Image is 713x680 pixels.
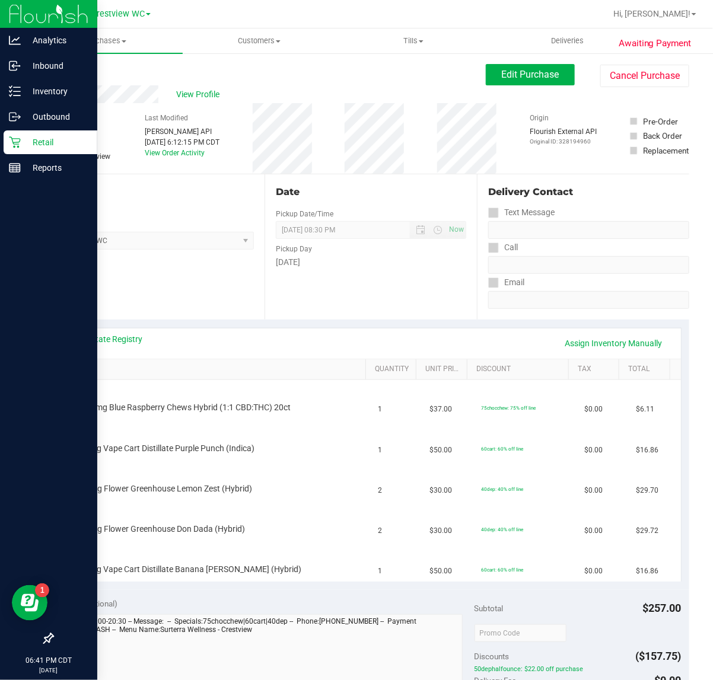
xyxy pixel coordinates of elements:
span: Crestview WC [91,9,145,19]
a: Customers [183,28,337,53]
span: 50dephalfounce: $22.00 off purchase [475,666,682,674]
inline-svg: Reports [9,162,21,174]
span: 60cart: 60% off line [481,567,523,573]
p: Inventory [21,84,92,98]
label: Email [488,274,524,291]
span: 40dep: 40% off line [481,486,523,492]
span: $16.86 [636,445,658,456]
p: Analytics [21,33,92,47]
span: $0.00 [584,525,603,537]
span: $257.00 [643,602,682,614]
span: Deliveries [535,36,600,46]
label: Pickup Day [276,244,312,254]
a: Tax [578,365,615,374]
span: $0.00 [584,566,603,577]
span: FD 3.5g Flower Greenhouse Lemon Zest (Hybrid) [74,483,253,494]
a: Deliveries [491,28,645,53]
inline-svg: Retail [9,136,21,148]
span: $29.72 [636,525,658,537]
div: Location [52,185,254,199]
a: Total [628,365,665,374]
div: Back Order [643,130,682,142]
input: Promo Code [475,624,566,642]
div: [DATE] 6:12:15 PM CDT [145,137,219,148]
button: Cancel Purchase [600,65,689,87]
iframe: Resource center [12,585,47,621]
span: 75chocchew: 75% off line [481,405,536,411]
span: $30.00 [429,525,452,537]
a: Purchases [28,28,183,53]
div: Flourish External API [530,126,597,146]
a: View State Registry [72,333,143,345]
inline-svg: Inbound [9,60,21,72]
p: [DATE] [5,666,92,675]
span: $16.86 [636,566,658,577]
span: $0.00 [584,445,603,456]
label: Text Message [488,204,555,221]
span: 1 [378,566,382,577]
p: Inbound [21,59,92,73]
span: 2 [378,525,382,537]
label: Origin [530,113,549,123]
div: Replacement [643,145,689,157]
input: Format: (999) 999-9999 [488,221,689,239]
span: $50.00 [429,445,452,456]
span: $0.00 [584,485,603,496]
input: Format: (999) 999-9999 [488,256,689,274]
p: 06:41 PM CDT [5,655,92,666]
span: 40dep: 40% off line [481,526,523,532]
div: Pre-Order [643,116,678,127]
span: Awaiting Payment [619,37,692,50]
span: Subtotal [475,604,504,613]
a: Unit Price [425,365,462,374]
p: Original ID: 328194960 [530,137,597,146]
a: Quantity [375,365,412,374]
inline-svg: Outbound [9,111,21,123]
a: SKU [70,365,361,374]
label: Call [488,239,518,256]
span: $6.11 [636,404,654,415]
span: $29.70 [636,485,658,496]
a: Discount [476,365,564,374]
span: ($157.75) [636,650,682,662]
span: View Profile [176,88,224,101]
div: Date [276,185,466,199]
inline-svg: Analytics [9,34,21,46]
iframe: Resource center unread badge [35,583,49,598]
span: $30.00 [429,485,452,496]
span: FT 0.5g Vape Cart Distillate Banana [PERSON_NAME] (Hybrid) [74,564,302,575]
span: $50.00 [429,566,452,577]
span: FT 0.5g Vape Cart Distillate Purple Punch (Indica) [74,443,255,454]
p: Outbound [21,110,92,124]
label: Last Modified [145,113,188,123]
span: Customers [183,36,336,46]
label: Pickup Date/Time [276,209,333,219]
div: Delivery Contact [488,185,689,199]
div: [DATE] [276,256,466,269]
p: Reports [21,161,92,175]
span: $37.00 [429,404,452,415]
button: Edit Purchase [486,64,575,85]
p: Retail [21,135,92,149]
span: FD 3.5g Flower Greenhouse Don Dada (Hybrid) [74,523,246,535]
span: $0.00 [584,404,603,415]
span: Hi, [PERSON_NAME]! [613,9,690,18]
span: HT 10mg Blue Raspberry Chews Hybrid (1:1 CBD:THC) 20ct [74,402,291,413]
span: Edit Purchase [502,69,559,80]
a: Assign Inventory Manually [558,333,670,353]
a: View Order Activity [145,149,205,157]
span: 1 [378,445,382,456]
span: 2 [378,485,382,496]
div: [PERSON_NAME] API [145,126,219,137]
inline-svg: Inventory [9,85,21,97]
span: Purchases [28,36,183,46]
span: 60cart: 60% off line [481,446,523,452]
span: Discounts [475,646,510,667]
span: 1 [378,404,382,415]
